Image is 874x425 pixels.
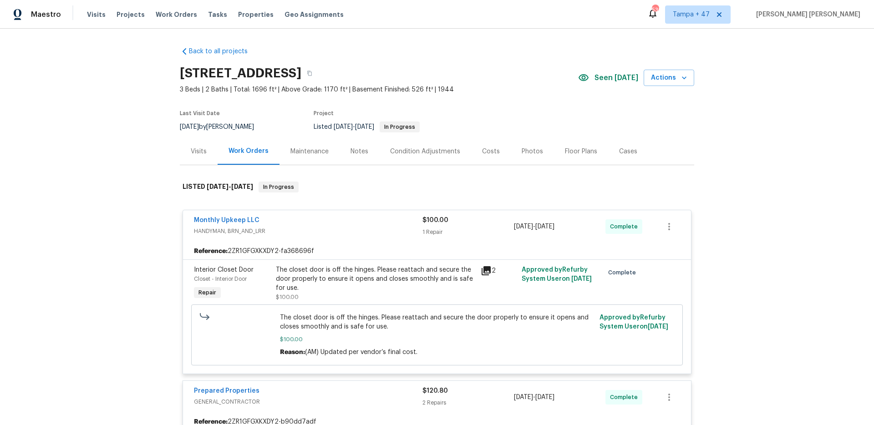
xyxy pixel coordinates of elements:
[514,393,554,402] span: -
[280,349,305,355] span: Reason:
[673,10,710,19] span: Tampa + 47
[535,394,554,400] span: [DATE]
[651,72,687,84] span: Actions
[180,47,267,56] a: Back to all projects
[514,223,533,230] span: [DATE]
[619,147,637,156] div: Cases
[522,267,592,282] span: Approved by Refurby System User on
[238,10,274,19] span: Properties
[652,5,658,15] div: 536
[231,183,253,190] span: [DATE]
[334,124,374,130] span: -
[180,121,265,132] div: by [PERSON_NAME]
[117,10,145,19] span: Projects
[183,182,253,192] h6: LISTED
[422,228,514,237] div: 1 Repair
[305,349,417,355] span: (AM) Updated per vendor’s final cost.
[535,223,554,230] span: [DATE]
[514,394,533,400] span: [DATE]
[180,69,301,78] h2: [STREET_ADDRESS]
[522,147,543,156] div: Photos
[314,111,334,116] span: Project
[571,276,592,282] span: [DATE]
[351,147,368,156] div: Notes
[180,124,199,130] span: [DATE]
[208,11,227,18] span: Tasks
[180,172,694,202] div: LISTED [DATE]-[DATE]In Progress
[514,222,554,231] span: -
[31,10,61,19] span: Maestro
[195,288,220,297] span: Repair
[229,147,269,156] div: Work Orders
[285,10,344,19] span: Geo Assignments
[752,10,860,19] span: [PERSON_NAME] [PERSON_NAME]
[87,10,106,19] span: Visits
[191,147,207,156] div: Visits
[314,124,420,130] span: Listed
[194,267,254,273] span: Interior Closet Door
[565,147,597,156] div: Floor Plans
[280,313,595,331] span: The closet door is off the hinges. Please reattach and secure the door properly to ensure it open...
[481,265,516,276] div: 2
[422,217,448,223] span: $100.00
[355,124,374,130] span: [DATE]
[608,268,640,277] span: Complete
[259,182,298,192] span: In Progress
[183,243,691,259] div: 2ZR1GFGXKXDY2-fa368696f
[381,124,419,130] span: In Progress
[648,324,668,330] span: [DATE]
[194,247,228,256] b: Reference:
[194,388,259,394] a: Prepared Properties
[194,217,259,223] a: Monthly Upkeep LLC
[194,227,422,236] span: HANDYMAN, BRN_AND_LRR
[600,314,668,330] span: Approved by Refurby System User on
[207,183,253,190] span: -
[194,276,247,282] span: Closet - Interior Door
[422,398,514,407] div: 2 Repairs
[276,294,299,300] span: $100.00
[180,85,578,94] span: 3 Beds | 2 Baths | Total: 1696 ft² | Above Grade: 1170 ft² | Basement Finished: 526 ft² | 1944
[156,10,197,19] span: Work Orders
[280,335,595,344] span: $100.00
[290,147,329,156] div: Maintenance
[301,65,318,81] button: Copy Address
[390,147,460,156] div: Condition Adjustments
[422,388,448,394] span: $120.80
[194,397,422,406] span: GENERAL_CONTRACTOR
[276,265,475,293] div: The closet door is off the hinges. Please reattach and secure the door properly to ensure it open...
[482,147,500,156] div: Costs
[644,70,694,86] button: Actions
[207,183,229,190] span: [DATE]
[610,222,641,231] span: Complete
[180,111,220,116] span: Last Visit Date
[610,393,641,402] span: Complete
[595,73,638,82] span: Seen [DATE]
[334,124,353,130] span: [DATE]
